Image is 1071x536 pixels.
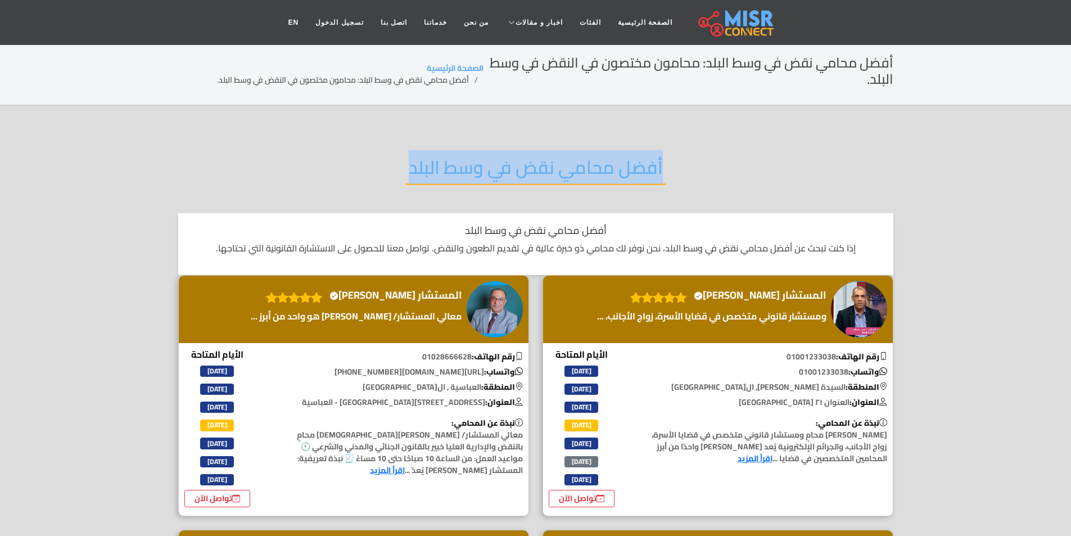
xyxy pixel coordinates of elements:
a: خدماتنا [415,12,455,33]
p: 01028666628 [269,351,528,363]
img: المستشار أيمن الشامي [467,281,523,337]
p: [URL][DOMAIN_NAME][PHONE_NUMBER] [269,366,528,378]
span: [DATE] [200,474,234,485]
span: [DATE] [200,402,234,413]
p: العنوان ٢١ [GEOGRAPHIC_DATA] [634,397,893,408]
p: السيدة [PERSON_NAME], ال[GEOGRAPHIC_DATA] [634,381,893,393]
span: [DATE] [200,366,234,377]
h2: أفضل محامي نقض في وسط البلد [406,156,666,185]
a: تواصل الآن [184,490,251,507]
b: المنطقة: [846,380,887,394]
b: رقم الهاتف: [472,349,523,364]
h1: أفضل محامي نقض في وسط البلد [189,224,882,237]
span: [DATE] [564,366,598,377]
h2: أفضل محامي نقض في وسط البلد: محامون مختصون في النقض في وسط البلد. [483,55,893,88]
a: تواصل الآن [549,490,615,507]
b: العنوان: [485,395,523,409]
h4: المستشار [PERSON_NAME] [329,289,462,301]
a: ومستشار قانوني متخصص في قضايا الأسرة، زواج الأجانب، ... [594,309,829,323]
a: اخبار و مقالات [497,12,571,33]
span: [DATE] [200,384,234,395]
b: نبذة عن المحامي: [451,416,523,430]
a: الصفحة الرئيسية [427,61,483,75]
a: من نحن [455,12,497,33]
a: اقرأ المزيد [738,451,772,466]
b: نبذة عن المحامي: [816,416,887,430]
svg: Verified account [329,291,338,300]
img: main.misr_connect [698,8,774,37]
span: [DATE] [564,456,598,467]
p: 01001233038 [634,351,893,363]
a: EN [280,12,308,33]
svg: Verified account [694,291,703,300]
a: معالي المستشار/ [PERSON_NAME] هو واحد من أبرز ... [248,309,465,323]
h4: المستشار [PERSON_NAME] [694,289,826,301]
p: [STREET_ADDRESS][GEOGRAPHIC_DATA] - العباسية [269,397,528,408]
a: المستشار [PERSON_NAME] [692,287,829,304]
a: الصفحة الرئيسية [609,12,681,33]
span: اخبار و مقالات [516,17,563,28]
p: 01001233038 [634,366,893,378]
p: معالي المستشار/ [PERSON_NAME][DEMOGRAPHIC_DATA] محامٍ بالنقض والإدارية العليا خبير بالقانون الجنا... [269,417,528,476]
span: [DATE] [200,420,234,431]
p: [PERSON_NAME] محامٍ ومستشار قانوني متخصص في قضايا الأسرة، زواج الأجانب، والجرائم الإلكترونية يُعد... [634,417,893,465]
span: [DATE] [564,438,598,449]
img: المستشار عمرو حسانين [831,281,887,337]
a: اتصل بنا [372,12,415,33]
p: إذا كنت تبحث عن أفضل محامي نقض في وسط البلد، نحن نوفر لك محامي ذو خبرة عالية في تقديم الطعون والن... [189,241,882,255]
span: [DATE] [564,384,598,395]
p: العباسية , ال[GEOGRAPHIC_DATA] [269,381,528,393]
span: [DATE] [200,456,234,467]
span: [DATE] [564,402,598,413]
a: المستشار [PERSON_NAME] [328,287,465,304]
li: أفضل محامي نقض في وسط البلد: محامون مختصون في النقض في وسط البلد. [217,74,483,86]
span: [DATE] [200,438,234,449]
div: الأيام المتاحة [549,348,615,508]
b: واتساب: [848,364,887,379]
b: العنوان: [849,395,887,409]
a: اقرأ المزيد [370,463,405,478]
b: المنطقة: [481,380,523,394]
div: الأيام المتاحة [184,348,251,508]
b: رقم الهاتف: [836,349,887,364]
a: الفئات [571,12,609,33]
span: [DATE] [564,420,598,431]
b: واتساب: [484,364,523,379]
span: [DATE] [564,474,598,485]
a: تسجيل الدخول [307,12,372,33]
